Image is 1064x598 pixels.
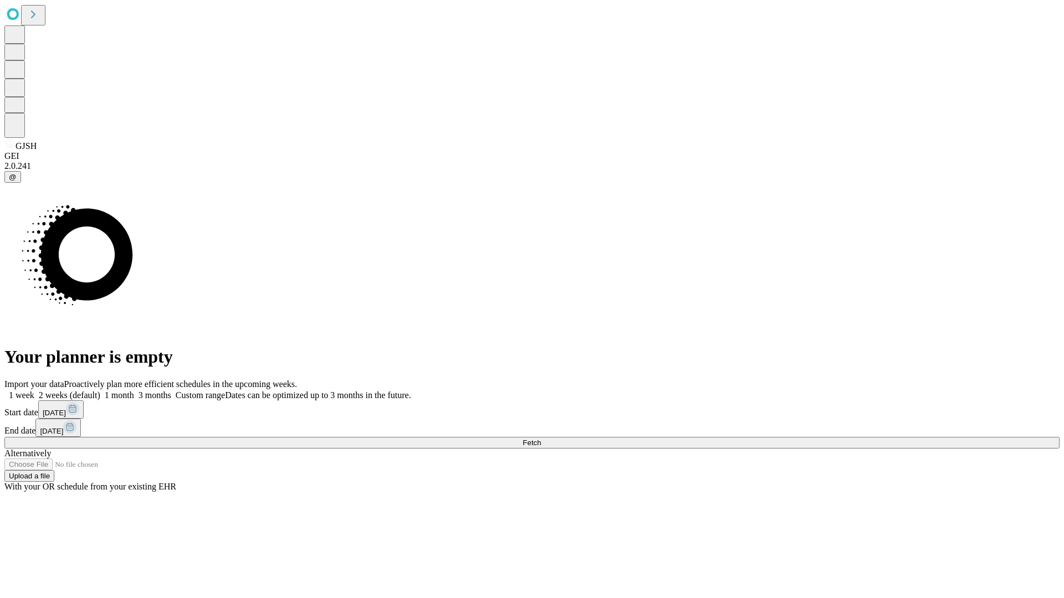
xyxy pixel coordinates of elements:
span: Alternatively [4,448,51,458]
span: Import your data [4,379,64,389]
span: Proactively plan more efficient schedules in the upcoming weeks. [64,379,297,389]
button: Fetch [4,437,1060,448]
span: GJSH [16,141,37,151]
div: Start date [4,400,1060,419]
button: @ [4,171,21,183]
span: 1 week [9,390,34,400]
h1: Your planner is empty [4,347,1060,367]
span: Custom range [176,390,225,400]
span: 1 month [105,390,134,400]
span: 2 weeks (default) [39,390,100,400]
span: [DATE] [43,409,66,417]
span: Fetch [523,439,541,447]
div: GEI [4,151,1060,161]
span: Dates can be optimized up to 3 months in the future. [225,390,411,400]
span: [DATE] [40,427,63,435]
button: [DATE] [38,400,84,419]
span: 3 months [139,390,171,400]
button: Upload a file [4,470,54,482]
span: With your OR schedule from your existing EHR [4,482,176,491]
span: @ [9,173,17,181]
button: [DATE] [35,419,81,437]
div: 2.0.241 [4,161,1060,171]
div: End date [4,419,1060,437]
